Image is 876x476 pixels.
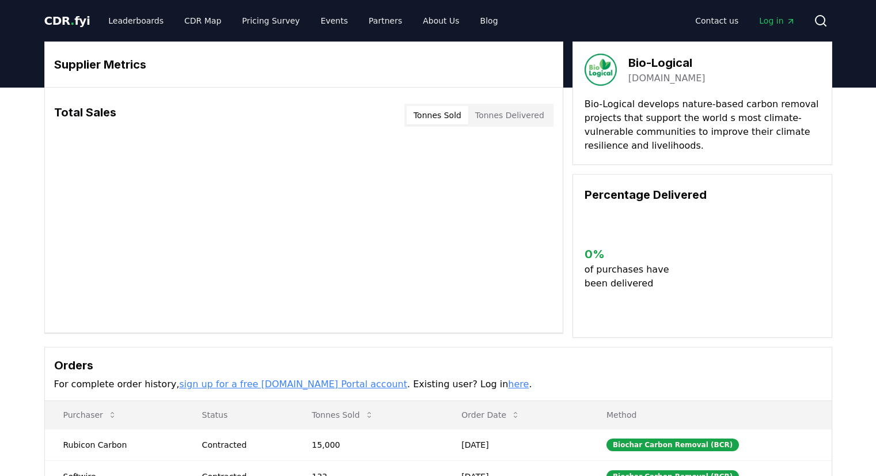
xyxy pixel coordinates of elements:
button: Tonnes Sold [303,403,383,426]
a: sign up for a free [DOMAIN_NAME] Portal account [179,379,407,390]
a: Leaderboards [99,10,173,31]
button: Tonnes Delivered [468,106,551,124]
h3: Percentage Delivered [585,186,820,203]
p: Bio-Logical develops nature-based carbon removal projects that support the world s most climate-v... [585,97,820,153]
nav: Main [99,10,507,31]
a: Blog [471,10,507,31]
a: About Us [414,10,468,31]
a: Contact us [686,10,748,31]
a: Pricing Survey [233,10,309,31]
td: Rubicon Carbon [45,429,184,460]
a: CDR.fyi [44,13,90,29]
h3: Total Sales [54,104,116,127]
p: Method [597,409,822,421]
img: Bio-Logical-logo [585,54,617,86]
a: here [508,379,529,390]
h3: Orders [54,357,822,374]
a: Log in [750,10,804,31]
p: For complete order history, . Existing user? Log in . [54,377,822,391]
span: Log in [759,15,795,27]
a: Partners [359,10,411,31]
nav: Main [686,10,804,31]
h3: Supplier Metrics [54,56,553,73]
a: Events [312,10,357,31]
button: Purchaser [54,403,126,426]
td: [DATE] [443,429,588,460]
p: of purchases have been delivered [585,263,678,290]
button: Tonnes Sold [407,106,468,124]
button: Order Date [452,403,529,426]
h3: Bio-Logical [628,54,706,71]
a: CDR Map [175,10,230,31]
div: Contracted [202,439,285,451]
div: Biochar Carbon Removal (BCR) [606,439,739,451]
h3: 0 % [585,245,678,263]
span: CDR fyi [44,14,90,28]
span: . [70,14,74,28]
td: 15,000 [294,429,443,460]
p: Status [193,409,285,421]
a: [DOMAIN_NAME] [628,71,706,85]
